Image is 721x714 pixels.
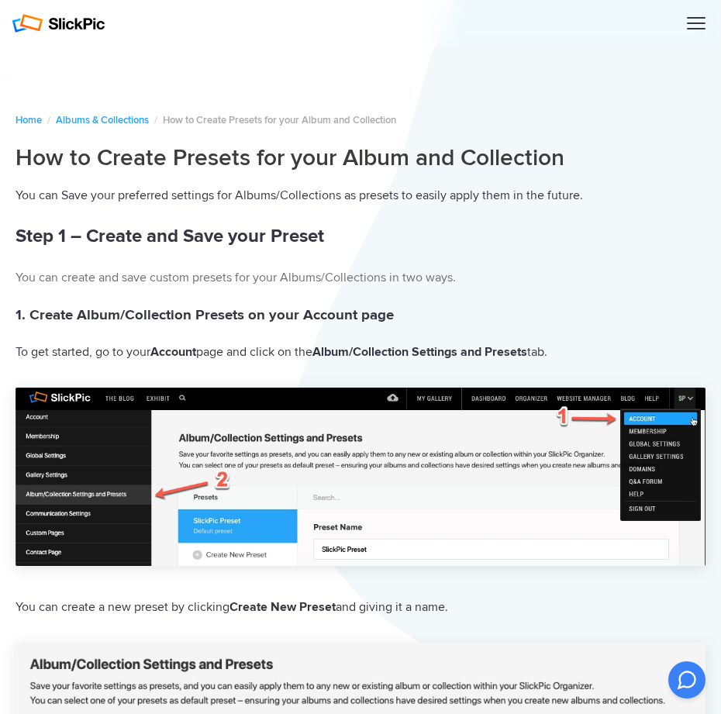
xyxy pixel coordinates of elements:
[16,303,705,327] h3: 1. Create Album/Collection Presets on your Account page
[154,114,157,126] span: /
[56,114,149,126] a: Albums & Collections
[16,342,705,363] p: To get started, go to your page and click on the tab.
[16,597,705,618] p: You can create a new preset by clicking and giving it a name.
[312,344,527,360] strong: Album/Collection Settings and Presets
[16,221,705,252] h2: Step 1 – Create and Save your Preset
[16,114,42,126] a: Home
[16,143,705,173] h1: How to Create Presets for your Album and Collection
[229,599,336,615] strong: Create New Preset
[16,185,705,206] p: You can Save your preferred settings for Albums/Collections as presets to easily apply them in th...
[47,114,50,126] span: /
[163,114,396,126] span: How to Create Presets for your Album and Collection
[150,344,196,360] strong: Account
[16,267,705,288] p: You can create and save custom presets for your Albums/Collections in two ways.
